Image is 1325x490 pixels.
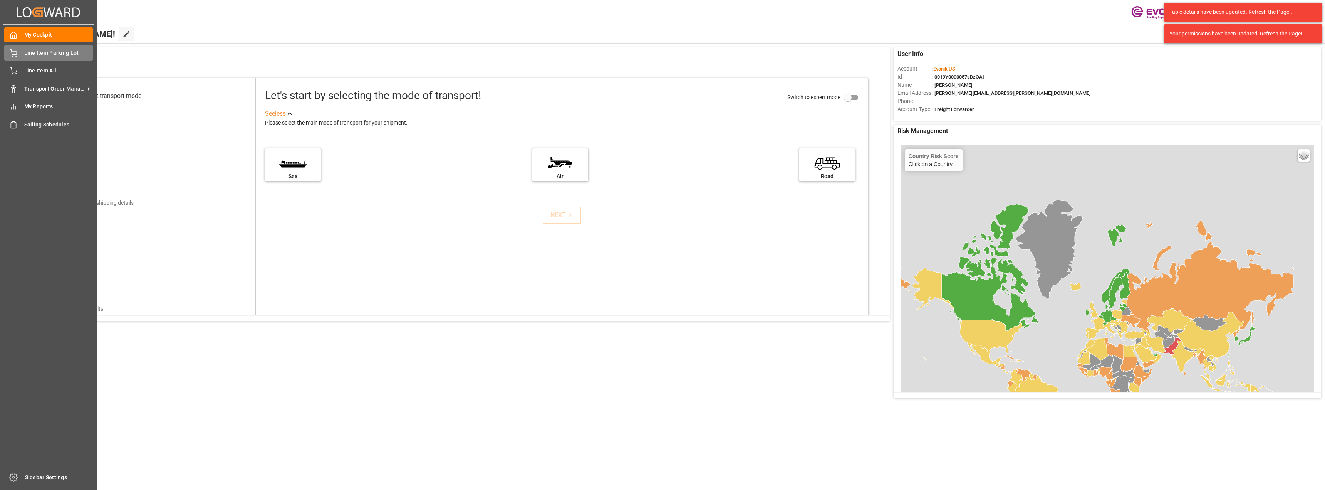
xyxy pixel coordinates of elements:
span: Transport Order Management [24,85,85,93]
div: Add shipping details [86,199,134,207]
a: Sailing Schedules [4,117,93,132]
span: Email Address [897,89,932,97]
div: Road [803,172,851,180]
span: Account Type [897,105,932,113]
span: Risk Management [897,126,948,136]
span: Phone [897,97,932,105]
span: My Reports [24,103,93,111]
div: Select transport mode [82,91,141,101]
a: Line Item All [4,63,93,78]
span: Line Item Parking Lot [24,49,93,57]
div: Click on a Country [909,153,959,167]
span: Line Item All [24,67,93,75]
span: My Cockpit [24,31,93,39]
div: Table details have been updated. Refresh the Page!. [1169,8,1311,16]
span: Switch to expert mode [787,94,840,100]
a: My Cockpit [4,27,93,42]
span: Hello [PERSON_NAME]! [32,27,115,41]
span: Sailing Schedules [24,121,93,129]
a: Layers [1298,149,1310,162]
div: Air [536,172,584,180]
img: Evonik-brand-mark-Deep-Purple-RGB.jpeg_1700498283.jpeg [1131,6,1181,19]
a: Line Item Parking Lot [4,45,93,60]
div: Sea [269,172,317,180]
span: Sidebar Settings [25,473,94,482]
div: See less [265,109,286,118]
span: : [PERSON_NAME] [932,82,973,88]
div: NEXT [550,210,574,220]
h4: Country Risk Score [909,153,959,159]
span: User Info [897,49,923,59]
span: : [PERSON_NAME][EMAIL_ADDRESS][PERSON_NAME][DOMAIN_NAME] [932,90,1091,96]
span: Id [897,73,932,81]
span: : [932,66,955,72]
span: : — [932,98,938,104]
span: Evonik US [933,66,955,72]
div: Let's start by selecting the mode of transport! [265,88,481,104]
span: : Freight Forwarder [932,106,974,112]
span: : 0019Y0000057sDzQAI [932,74,984,80]
span: Name [897,81,932,89]
a: My Reports [4,99,93,114]
div: Results [86,305,103,313]
span: Account [897,65,932,73]
button: NEXT [543,207,581,224]
div: Your permissions have been updated. Refresh the Page!. [1169,30,1311,38]
div: Please select the main mode of transport for your shipment. [265,118,863,128]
